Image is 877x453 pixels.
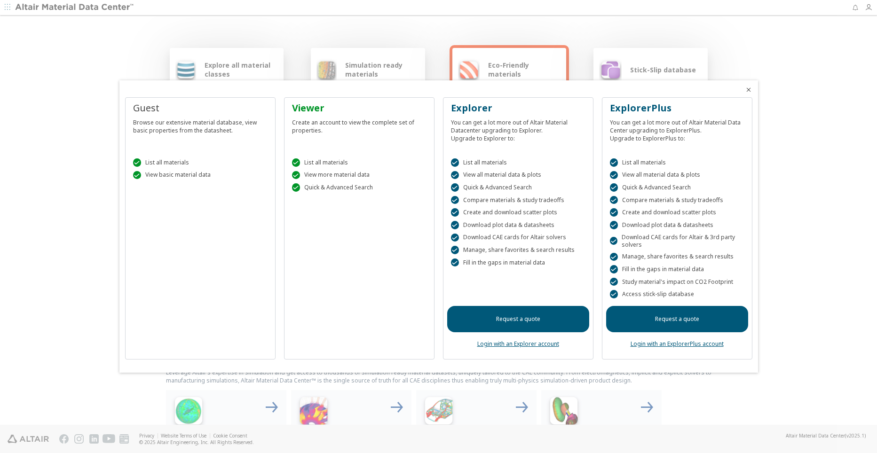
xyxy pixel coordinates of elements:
[451,171,459,180] div: 
[610,171,618,180] div: 
[292,171,427,180] div: View more material data
[610,196,744,204] div: Compare materials & study tradeoffs
[451,183,459,192] div: 
[133,158,142,167] div: 
[451,183,585,192] div: Quick & Advanced Search
[610,158,744,167] div: List all materials
[133,115,268,134] div: Browse our extensive material database, view basic properties from the datasheet.
[610,208,744,217] div: Create and download scatter plots
[606,306,748,332] a: Request a quote
[451,258,459,267] div: 
[610,234,744,249] div: Download CAE cards for Altair & 3rd party solvers
[451,158,459,167] div: 
[451,158,585,167] div: List all materials
[292,115,427,134] div: Create an account to view the complete set of properties.
[610,115,744,142] div: You can get a lot more out of Altair Material Data Center upgrading to ExplorerPlus. Upgrade to E...
[451,115,585,142] div: You can get a lot more out of Altair Material Datacenter upgrading to Explorer. Upgrade to Explor...
[610,290,618,298] div: 
[610,265,744,273] div: Fill in the gaps in material data
[292,158,300,167] div: 
[610,237,617,245] div: 
[451,196,459,204] div: 
[451,208,585,217] div: Create and download scatter plots
[292,183,427,192] div: Quick & Advanced Search
[451,246,459,254] div: 
[451,234,459,242] div: 
[451,221,585,229] div: Download plot data & datasheets
[631,340,724,348] a: Login with an ExplorerPlus account
[477,340,559,348] a: Login with an Explorer account
[610,171,744,180] div: View all material data & plots
[292,183,300,192] div: 
[745,86,752,94] button: Close
[447,306,589,332] a: Request a quote
[292,171,300,180] div: 
[133,171,268,180] div: View basic material data
[610,265,618,273] div: 
[610,158,618,167] div: 
[451,208,459,217] div: 
[610,183,618,192] div: 
[610,208,618,217] div: 
[451,102,585,115] div: Explorer
[451,246,585,254] div: Manage, share favorites & search results
[610,183,744,192] div: Quick & Advanced Search
[451,234,585,242] div: Download CAE cards for Altair solvers
[610,196,618,204] div: 
[451,171,585,180] div: View all material data & plots
[451,221,459,229] div: 
[133,171,142,180] div: 
[610,253,744,261] div: Manage, share favorites & search results
[610,278,744,286] div: Study material's impact on CO2 Footprint
[610,278,618,286] div: 
[610,253,618,261] div: 
[133,102,268,115] div: Guest
[610,221,618,229] div: 
[610,102,744,115] div: ExplorerPlus
[610,221,744,229] div: Download plot data & datasheets
[451,196,585,204] div: Compare materials & study tradeoffs
[451,258,585,267] div: Fill in the gaps in material data
[292,158,427,167] div: List all materials
[610,290,744,298] div: Access stick-slip database
[133,158,268,167] div: List all materials
[292,102,427,115] div: Viewer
